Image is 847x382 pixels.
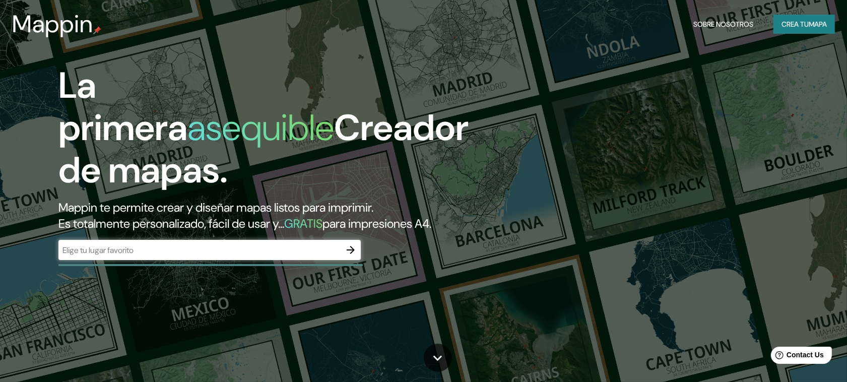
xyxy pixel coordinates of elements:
font: para impresiones A4. [322,216,431,231]
font: Es totalmente personalizado, fácil de usar y... [58,216,284,231]
img: pin de mapeo [93,26,101,34]
font: mapa [809,20,827,29]
font: Mappin [12,8,93,40]
font: asequible [187,104,334,151]
iframe: Help widget launcher [757,343,836,371]
font: La primera [58,62,187,151]
font: GRATIS [284,216,322,231]
font: Sobre nosotros [693,20,753,29]
input: Elige tu lugar favorito [58,244,341,256]
font: Mappin te permite crear y diseñar mapas listos para imprimir. [58,200,373,215]
font: Crea tu [781,20,809,29]
button: Crea tumapa [773,15,835,34]
font: Creador de mapas. [58,104,469,194]
button: Sobre nosotros [689,15,757,34]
